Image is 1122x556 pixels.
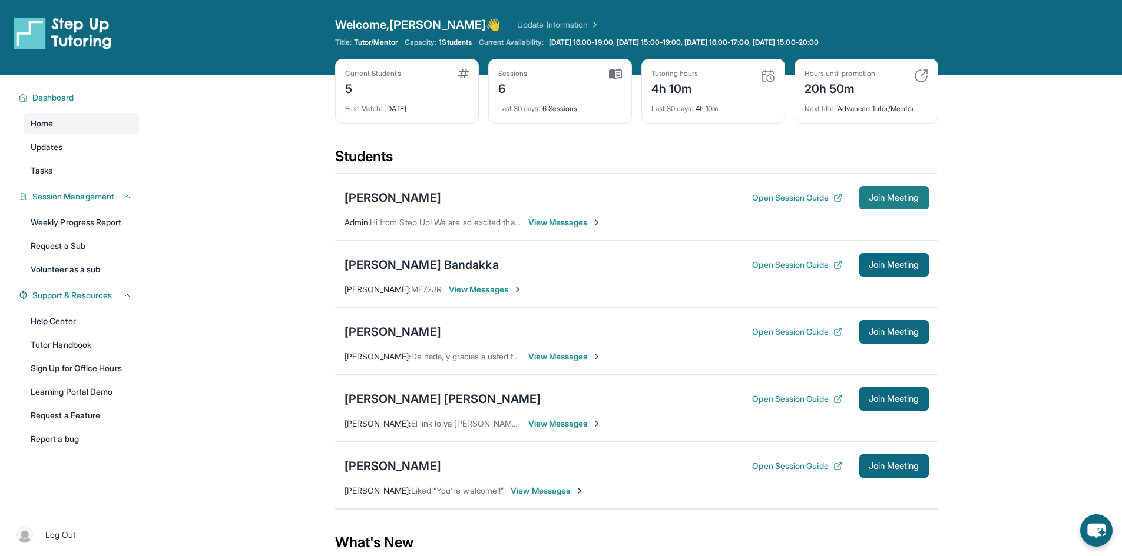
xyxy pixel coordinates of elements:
span: View Messages [528,418,602,430]
div: [PERSON_NAME] [345,324,441,340]
span: Support & Resources [32,289,112,301]
button: Join Meeting [859,387,929,411]
a: |Log Out [12,522,139,548]
button: Support & Resources [28,289,132,301]
img: Chevron-Right [575,486,584,495]
button: Join Meeting [859,186,929,209]
button: Open Session Guide [752,326,842,338]
a: Updates [24,136,139,158]
img: card [761,69,775,83]
span: De nada, y gracias a usted también! [411,351,542,361]
img: logo [14,16,112,49]
div: [PERSON_NAME] [PERSON_NAME] [345,391,541,407]
button: Open Session Guide [752,460,842,472]
div: [PERSON_NAME] [345,458,441,474]
span: [PERSON_NAME] : [345,485,411,495]
div: Students [335,147,938,173]
a: Request a Sub [24,235,139,257]
div: 4h 10m [651,78,699,97]
span: [PERSON_NAME] : [345,418,411,428]
a: Tasks [24,160,139,181]
span: View Messages [511,485,584,497]
span: Last 30 days : [498,104,541,113]
span: Welcome, [PERSON_NAME] 👋 [335,16,501,33]
span: View Messages [528,217,602,228]
span: Join Meeting [869,261,919,268]
a: Home [24,113,139,134]
span: Capacity: [405,38,437,47]
span: ME72JR [411,284,442,294]
img: card [914,69,928,83]
img: Chevron-Right [592,218,601,227]
img: Chevron-Right [592,352,601,361]
span: Join Meeting [869,395,919,402]
button: Dashboard [28,92,132,104]
span: [PERSON_NAME] : [345,351,411,361]
span: View Messages [449,284,522,295]
span: First Match : [345,104,383,113]
button: Join Meeting [859,320,929,344]
div: Hours until promotion [805,69,875,78]
button: Open Session Guide [752,259,842,271]
span: Next title : [805,104,836,113]
a: Weekly Progress Report [24,212,139,233]
span: Last 30 days : [651,104,694,113]
div: Tutoring hours [651,69,699,78]
div: 6 [498,78,528,97]
button: Session Management [28,191,132,202]
div: 20h 50m [805,78,875,97]
span: Log Out [45,529,76,541]
span: Liked “You're welcome!!” [411,485,504,495]
a: Tutor Handbook [24,334,139,355]
div: [PERSON_NAME] [345,189,441,206]
button: Open Session Guide [752,192,842,204]
a: Learning Portal Demo [24,381,139,402]
a: Sign Up for Office Hours [24,358,139,379]
span: [DATE] 16:00-19:00, [DATE] 15:00-19:00, [DATE] 16:00-17:00, [DATE] 15:00-20:00 [549,38,819,47]
div: Current Students [345,69,401,78]
span: Join Meeting [869,328,919,335]
div: Advanced Tutor/Mentor [805,97,928,114]
button: chat-button [1080,514,1113,547]
a: [DATE] 16:00-19:00, [DATE] 15:00-19:00, [DATE] 16:00-17:00, [DATE] 15:00-20:00 [547,38,821,47]
span: Current Availability: [479,38,544,47]
div: Sessions [498,69,528,78]
img: Chevron Right [588,19,600,31]
span: Join Meeting [869,194,919,201]
span: Title: [335,38,352,47]
button: Join Meeting [859,253,929,277]
span: El link lo va [PERSON_NAME] me puedo meter [411,418,584,428]
img: user-img [16,527,33,543]
div: 6 Sessions [498,97,622,114]
span: Home [31,118,53,129]
span: | [38,528,41,542]
button: Open Session Guide [752,393,842,405]
a: Request a Feature [24,405,139,426]
a: Help Center [24,311,139,332]
img: card [458,69,469,78]
div: 4h 10m [651,97,775,114]
span: [PERSON_NAME] : [345,284,411,294]
a: Volunteer as a sub [24,259,139,280]
span: 1 Students [439,38,472,47]
span: Tutor/Mentor [354,38,398,47]
div: 5 [345,78,401,97]
span: Dashboard [32,92,74,104]
span: View Messages [528,351,602,362]
a: Report a bug [24,428,139,450]
span: Join Meeting [869,462,919,470]
button: Join Meeting [859,454,929,478]
div: [PERSON_NAME] Bandakka [345,257,499,273]
img: Chevron-Right [513,285,522,294]
span: Session Management [32,191,114,202]
img: card [609,69,622,79]
span: Updates [31,141,63,153]
span: Tasks [31,165,52,177]
a: Update Information [517,19,600,31]
div: [DATE] [345,97,469,114]
span: Admin : [345,217,370,227]
img: Chevron-Right [592,419,601,428]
